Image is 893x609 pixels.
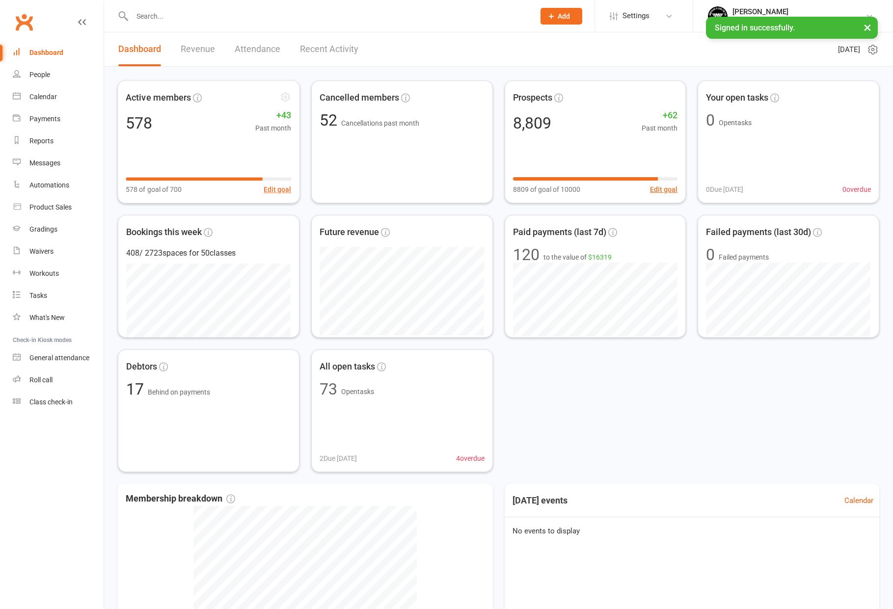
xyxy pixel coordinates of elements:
div: What's New [29,314,65,321]
div: Workouts [29,269,59,277]
span: 0 overdue [842,184,871,195]
span: Signed in successfully. [715,23,795,32]
div: Gradings [29,225,57,233]
div: 408 / 2723 spaces for 50 classes [126,247,291,260]
a: Gradings [13,218,104,240]
a: Class kiosk mode [13,391,104,413]
a: Revenue [181,32,215,66]
a: Reports [13,130,104,152]
span: Open tasks [341,388,374,396]
span: 2 Due [DATE] [320,453,357,464]
span: Failed payments (last 30d) [706,225,811,239]
a: General attendance kiosk mode [13,347,104,369]
a: Attendance [235,32,280,66]
h3: [DATE] events [505,492,575,509]
button: × [859,17,876,38]
div: 0 [706,247,715,263]
span: Cancelled members [320,91,399,105]
div: [PERSON_NAME] [732,7,866,16]
div: No events to display [501,517,884,545]
button: Edit goal [264,184,291,195]
span: Failed payments [719,252,769,263]
a: Calendar [13,86,104,108]
div: 578 [126,115,152,131]
span: Future revenue [320,225,379,239]
span: [DATE] [838,44,860,55]
span: Open tasks [719,119,752,127]
a: Recent Activity [300,32,358,66]
div: Messages [29,159,60,167]
div: Immersion MMA [PERSON_NAME] Waverley [732,16,866,25]
div: Class check-in [29,398,73,406]
a: Dashboard [13,42,104,64]
a: Messages [13,152,104,174]
span: Membership breakdown [126,492,235,506]
span: Add [558,12,570,20]
a: Workouts [13,263,104,285]
div: People [29,71,50,79]
div: Dashboard [29,49,63,56]
a: Tasks [13,285,104,307]
span: 0 Due [DATE] [706,184,743,195]
a: People [13,64,104,86]
span: Bookings this week [126,225,202,239]
a: Calendar [844,495,873,506]
a: Automations [13,174,104,196]
span: 578 of goal of 700 [126,184,181,195]
span: Your open tasks [706,91,768,105]
div: Tasks [29,291,47,299]
span: Past month [255,123,291,133]
span: +62 [642,108,677,123]
div: Waivers [29,247,54,255]
span: 4 overdue [456,453,485,464]
span: Past month [642,123,677,133]
input: Search... [129,9,528,23]
span: 52 [320,111,341,130]
a: Clubworx [12,10,36,34]
div: 120 [513,247,540,263]
a: Dashboard [118,32,161,66]
div: Roll call [29,376,53,384]
span: All open tasks [320,360,375,374]
span: Behind on payments [148,388,210,396]
button: Edit goal [650,184,677,195]
span: Active members [126,90,191,105]
a: What's New [13,307,104,329]
span: Settings [622,5,649,27]
div: 0 [706,112,715,128]
div: Product Sales [29,203,72,211]
img: thumb_image1704201953.png [708,6,728,26]
span: Cancellations past month [341,119,419,127]
div: Automations [29,181,69,189]
span: to the value of [543,252,612,263]
div: 8,809 [513,115,551,131]
span: 8809 of goal of 10000 [513,184,580,195]
div: Payments [29,115,60,123]
a: Payments [13,108,104,130]
span: Prospects [513,91,552,105]
a: Product Sales [13,196,104,218]
a: Waivers [13,240,104,263]
span: +43 [255,108,291,123]
span: Debtors [126,360,157,374]
span: Paid payments (last 7d) [513,225,606,239]
a: Roll call [13,369,104,391]
div: General attendance [29,354,89,362]
div: Reports [29,137,54,145]
div: Calendar [29,93,57,101]
div: 73 [320,381,337,397]
span: 17 [126,380,148,398]
button: Add [541,8,582,25]
span: $16319 [588,253,612,261]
